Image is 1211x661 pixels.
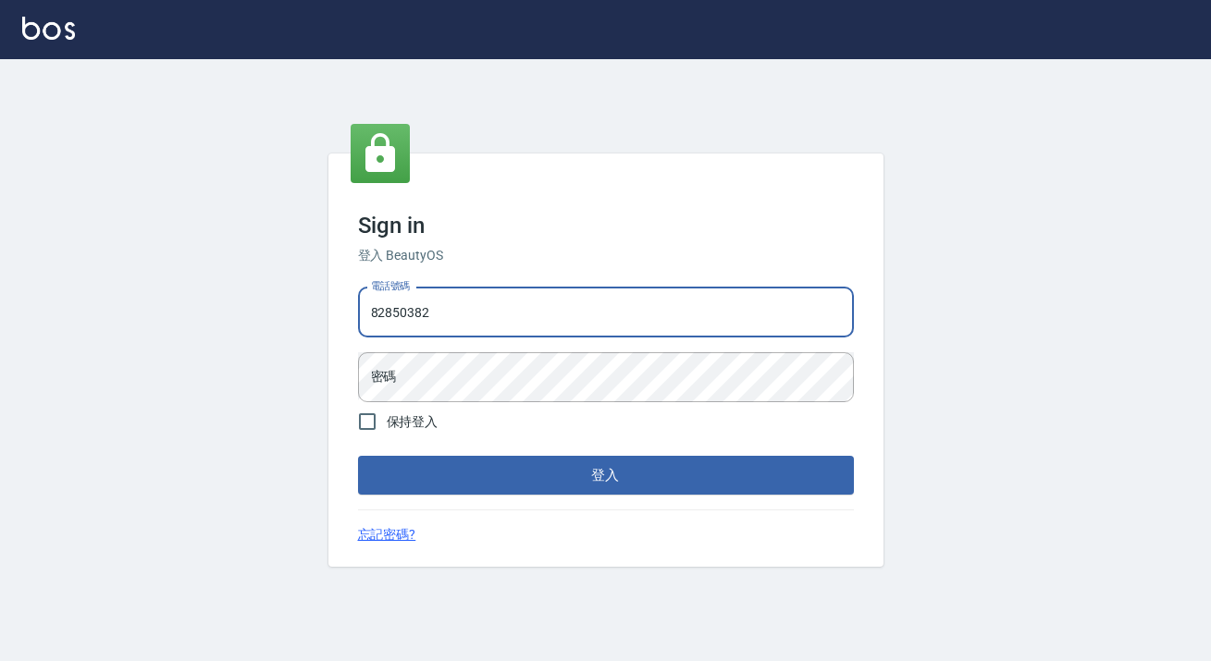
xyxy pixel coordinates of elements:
h6: 登入 BeautyOS [358,246,854,265]
button: 登入 [358,456,854,495]
span: 保持登入 [387,412,439,432]
a: 忘記密碼? [358,525,416,545]
label: 電話號碼 [371,279,410,293]
img: Logo [22,17,75,40]
h3: Sign in [358,213,854,239]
